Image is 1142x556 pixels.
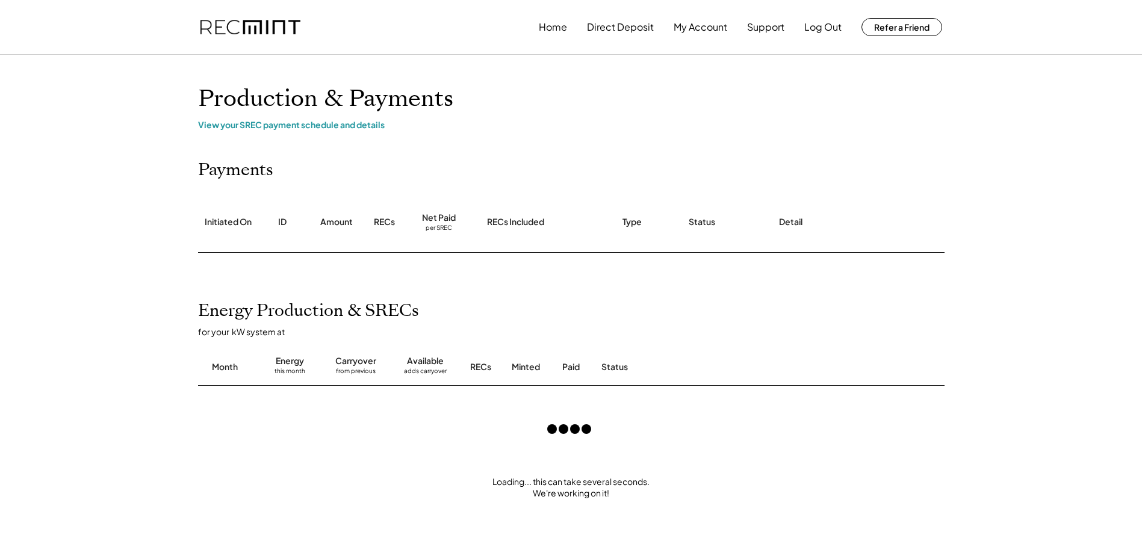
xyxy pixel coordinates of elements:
[587,15,654,39] button: Direct Deposit
[198,85,945,113] h1: Production & Payments
[374,216,395,228] div: RECs
[487,216,544,228] div: RECs Included
[186,476,957,499] div: Loading... this can take several seconds. We're working on it!
[336,367,376,379] div: from previous
[407,355,444,367] div: Available
[674,15,727,39] button: My Account
[212,361,238,373] div: Month
[804,15,842,39] button: Log Out
[200,20,300,35] img: recmint-logotype%403x.png
[335,355,376,367] div: Carryover
[779,216,802,228] div: Detail
[278,216,287,228] div: ID
[562,361,580,373] div: Paid
[422,212,456,224] div: Net Paid
[276,355,304,367] div: Energy
[205,216,252,228] div: Initiated On
[198,326,957,337] div: for your kW system at
[539,15,567,39] button: Home
[747,15,784,39] button: Support
[470,361,491,373] div: RECs
[601,361,806,373] div: Status
[198,119,945,130] div: View your SREC payment schedule and details
[622,216,642,228] div: Type
[275,367,305,379] div: this month
[512,361,540,373] div: Minted
[426,224,452,233] div: per SREC
[404,367,447,379] div: adds carryover
[689,216,715,228] div: Status
[198,160,273,181] h2: Payments
[198,301,419,321] h2: Energy Production & SRECs
[320,216,353,228] div: Amount
[861,18,942,36] button: Refer a Friend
